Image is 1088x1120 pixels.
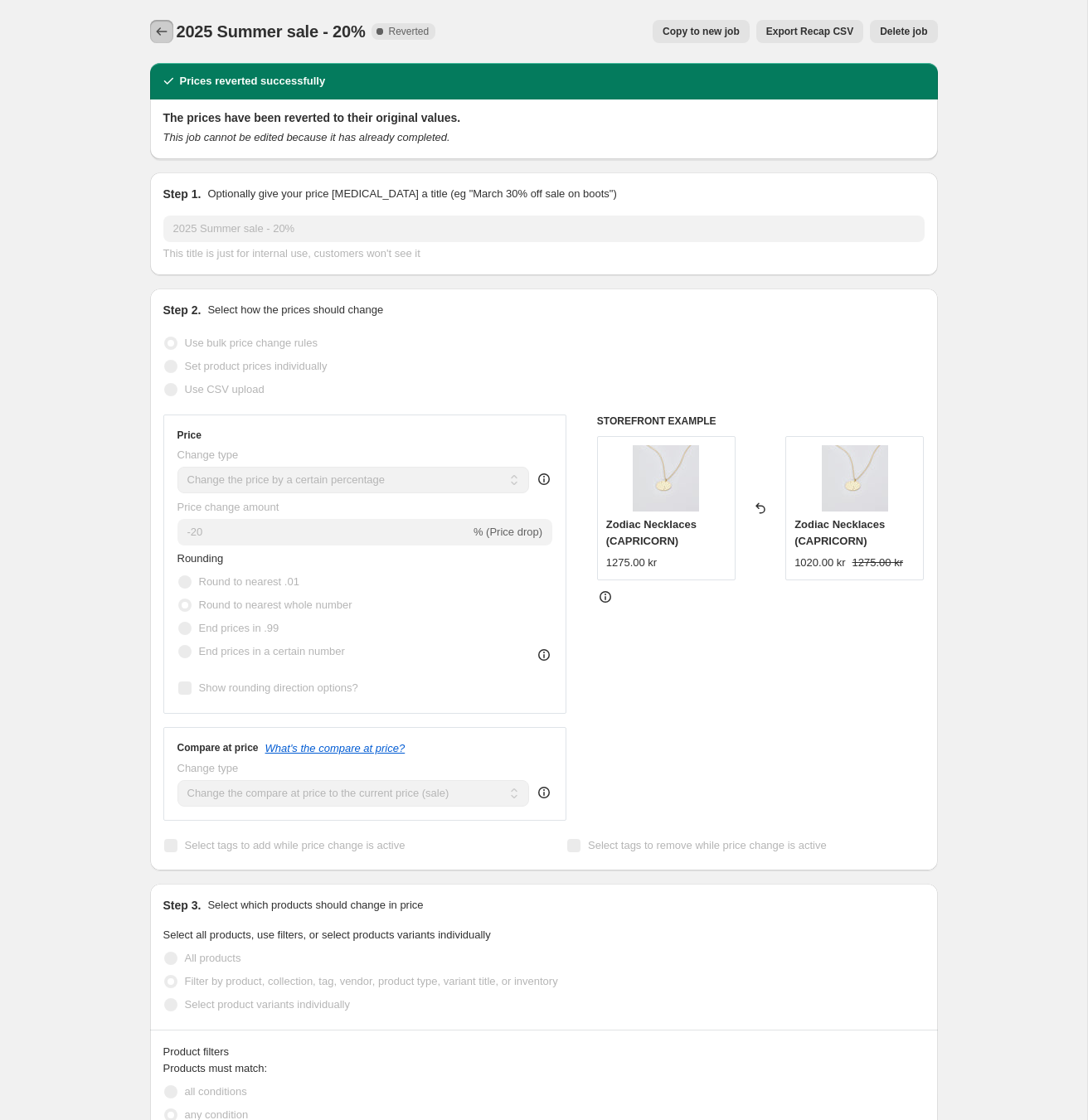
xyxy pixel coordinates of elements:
[180,73,326,90] h2: Prices reverted successfully
[177,448,239,461] span: Change type
[199,599,352,611] span: Round to nearest whole number
[606,518,697,547] span: Zodiac Necklaces (CAPRICORN)
[177,429,202,442] h3: Price
[536,784,552,801] div: help
[633,445,699,512] img: ZODIAC_ARIES_NECKLACE_GP_TRINE_TUXEN_2000x2500_32497e0d-ede7-4bf2-aca8-7e5ec259a21b_80x.jpg
[163,897,202,914] h2: Step 3.
[163,186,202,202] h2: Step 1.
[870,20,937,43] button: Delete job
[880,25,927,38] span: Delete job
[588,839,827,851] span: Select tags to remove while price change is active
[163,928,491,941] span: Select all products, use filters, or select products variants individually
[185,998,350,1011] span: Select product variants individually
[163,247,420,259] span: This title is just for internal use, customers won't see it
[185,383,265,395] span: Use CSV upload
[766,25,853,38] span: Export Recap CSV
[185,360,328,372] span: Set product prices individually
[822,445,888,512] img: ZODIAC_ARIES_NECKLACE_GP_TRINE_TUXEN_2000x2500_32497e0d-ede7-4bf2-aca8-7e5ec259a21b_80x.jpg
[163,109,925,126] h2: The prices have been reverted to their original values.
[177,501,279,513] span: Price change amount
[794,555,845,571] div: 1020.00 kr
[185,1085,247,1098] span: all conditions
[265,742,406,754] button: What's the compare at price?
[163,1062,268,1074] span: Products must match:
[163,216,925,242] input: 30% off holiday sale
[177,519,470,545] input: -15
[185,839,406,851] span: Select tags to add while price change is active
[207,302,383,318] p: Select how the prices should change
[177,762,239,774] span: Change type
[163,302,202,318] h2: Step 2.
[597,415,925,428] h6: STOREFRONT EXAMPLE
[207,897,423,914] p: Select which products should change in price
[199,622,279,634] span: End prices in .99
[852,555,903,571] strike: 1275.00 kr
[388,25,429,38] span: Reverted
[185,975,558,987] span: Filter by product, collection, tag, vendor, product type, variant title, or inventory
[150,20,173,43] button: Price change jobs
[163,131,450,143] i: This job cannot be edited because it has already completed.
[177,22,366,41] span: 2025 Summer sale - 20%
[756,20,863,43] button: Export Recap CSV
[185,337,318,349] span: Use bulk price change rules
[207,186,616,202] p: Optionally give your price [MEDICAL_DATA] a title (eg "March 30% off sale on boots")
[474,526,542,538] span: % (Price drop)
[199,645,345,657] span: End prices in a certain number
[177,552,224,565] span: Rounding
[606,555,657,571] div: 1275.00 kr
[177,741,259,754] h3: Compare at price
[185,952,241,964] span: All products
[794,518,885,547] span: Zodiac Necklaces (CAPRICORN)
[199,681,358,694] span: Show rounding direction options?
[199,575,299,588] span: Round to nearest .01
[653,20,750,43] button: Copy to new job
[163,1044,925,1060] div: Product filters
[536,471,552,487] div: help
[663,25,740,38] span: Copy to new job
